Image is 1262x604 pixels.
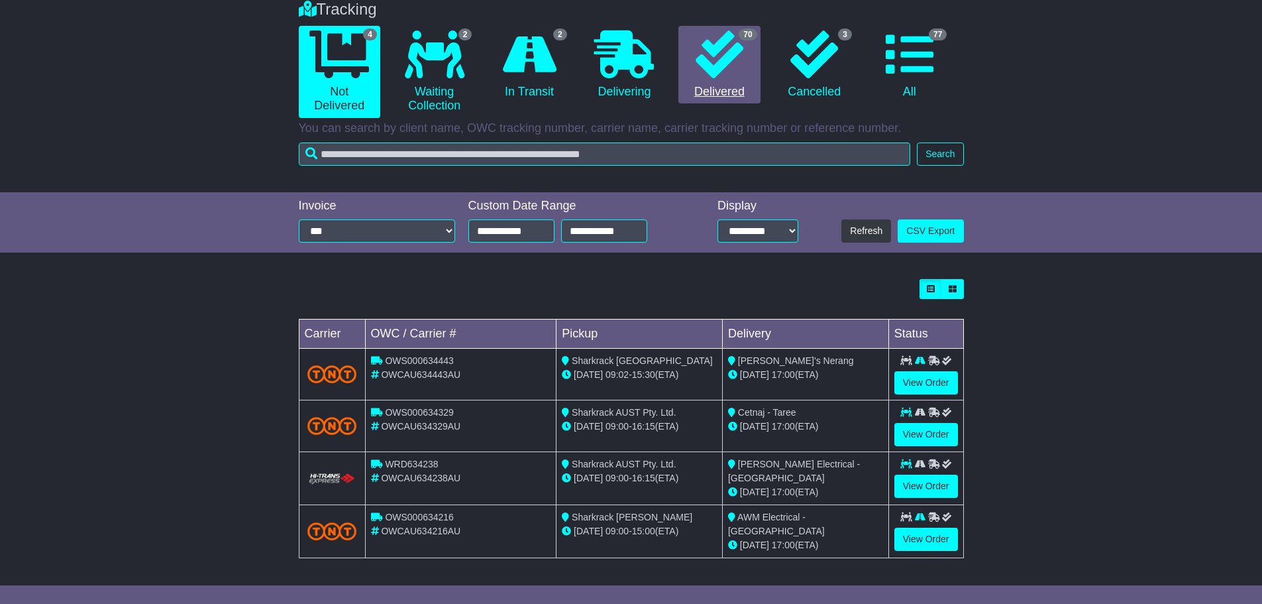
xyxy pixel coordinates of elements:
[632,369,655,380] span: 15:30
[307,417,357,435] img: TNT_Domestic.png
[728,485,883,499] div: (ETA)
[572,459,676,469] span: Sharkrack AUST Pty. Ltd.
[894,423,958,446] a: View Order
[556,320,723,349] td: Pickup
[574,473,603,483] span: [DATE]
[772,369,795,380] span: 17:00
[929,29,947,40] span: 77
[385,355,454,366] span: OWS000634443
[678,26,760,104] a: 70 Delivered
[738,355,854,366] span: [PERSON_NAME]'s Nerang
[299,26,380,118] a: 4 Not Delivered
[632,421,655,432] span: 16:15
[632,526,655,536] span: 15:00
[740,421,769,432] span: [DATE]
[605,473,629,483] span: 09:00
[307,473,357,485] img: HiTrans.png
[898,219,963,243] a: CSV Export
[381,421,460,432] span: OWCAU634329AU
[838,29,852,40] span: 3
[458,29,472,40] span: 2
[917,143,963,166] button: Search
[562,524,717,538] div: - (ETA)
[894,371,958,394] a: View Order
[728,420,883,434] div: (ETA)
[894,475,958,498] a: View Order
[468,199,681,213] div: Custom Date Range
[584,26,665,104] a: Delivering
[772,540,795,550] span: 17:00
[562,420,717,434] div: - (ETA)
[841,219,891,243] button: Refresh
[299,320,365,349] td: Carrier
[740,540,769,550] span: [DATE]
[574,369,603,380] span: [DATE]
[605,526,629,536] span: 09:00
[553,29,567,40] span: 2
[572,512,692,522] span: Sharkrack [PERSON_NAME]
[740,487,769,497] span: [DATE]
[394,26,475,118] a: 2 Waiting Collection
[717,199,798,213] div: Display
[562,471,717,485] div: - (ETA)
[728,538,883,552] div: (ETA)
[381,369,460,380] span: OWCAU634443AU
[774,26,855,104] a: 3 Cancelled
[574,526,603,536] span: [DATE]
[572,355,713,366] span: Sharkrack [GEOGRAPHIC_DATA]
[385,459,438,469] span: WRD634238
[740,369,769,380] span: [DATE]
[728,512,825,536] span: AWM Electrical - [GEOGRAPHIC_DATA]
[722,320,888,349] td: Delivery
[772,487,795,497] span: 17:00
[385,407,454,418] span: OWS000634329
[868,26,950,104] a: 77 All
[562,368,717,382] div: - (ETA)
[381,473,460,483] span: OWCAU634238AU
[385,512,454,522] span: OWS000634216
[381,526,460,536] span: OWCAU634216AU
[307,365,357,383] img: TNT_Domestic.png
[363,29,377,40] span: 4
[739,29,757,40] span: 70
[574,421,603,432] span: [DATE]
[307,522,357,540] img: TNT_Domestic.png
[728,368,883,382] div: (ETA)
[728,459,860,483] span: [PERSON_NAME] Electrical - [GEOGRAPHIC_DATA]
[605,421,629,432] span: 09:00
[299,199,455,213] div: Invoice
[605,369,629,380] span: 09:02
[632,473,655,483] span: 16:15
[572,407,676,418] span: Sharkrack AUST Pty. Ltd.
[888,320,963,349] td: Status
[738,407,796,418] span: Cetnaj - Taree
[299,121,964,136] p: You can search by client name, OWC tracking number, carrier name, carrier tracking number or refe...
[488,26,570,104] a: 2 In Transit
[772,421,795,432] span: 17:00
[894,528,958,551] a: View Order
[365,320,556,349] td: OWC / Carrier #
